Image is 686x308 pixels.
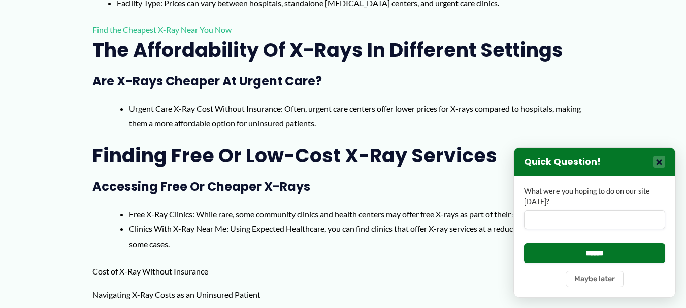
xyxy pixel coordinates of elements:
p: Cost of X-Ray Without Insurance [92,264,594,279]
button: Close [653,156,665,168]
a: Find the Cheapest X-Ray Near You Now [92,25,232,35]
h3: Are X-Rays Cheaper at Urgent Care? [92,73,594,89]
label: What were you hoping to do on our site [DATE]? [524,186,665,207]
h3: Accessing Free or Cheaper X-Rays [92,179,594,194]
button: Maybe later [566,271,624,287]
li: Urgent Care X-Ray Cost Without Insurance: Often, urgent care centers offer lower prices for X-ray... [129,101,594,131]
li: Clinics With X-Ray Near Me: Using Expected Healthcare, you can find clinics that offer X-ray serv... [129,221,594,251]
h2: The Affordability of X-Rays in Different Settings [92,38,594,62]
li: Free X-Ray Clinics: While rare, some community clinics and health centers may offer free X-rays a... [129,207,594,222]
p: Navigating X-Ray Costs as an Uninsured Patient [92,287,594,302]
h2: Finding Free or Low-Cost X-Ray Services [92,143,594,168]
h3: Quick Question! [524,156,601,168]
